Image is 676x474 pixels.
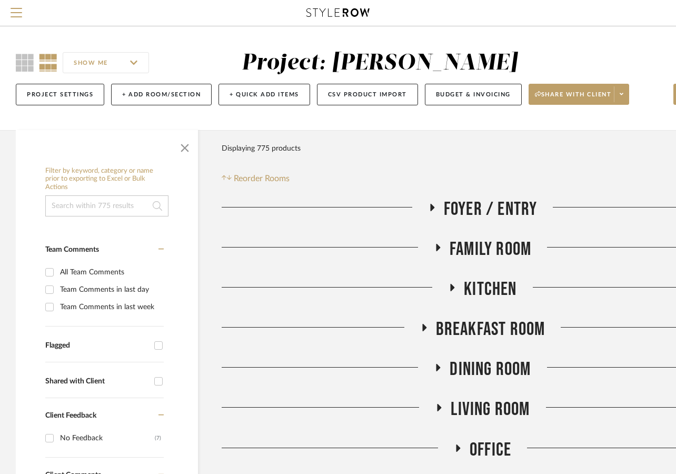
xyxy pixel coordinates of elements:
span: FOYER / ENTRY [444,198,538,221]
div: Flagged [45,341,149,350]
h6: Filter by keyword, category or name prior to exporting to Excel or Bulk Actions [45,167,168,192]
span: LIVING ROOM [451,398,530,421]
button: CSV Product Import [317,84,418,105]
div: Displaying 775 products [222,138,301,159]
div: (7) [155,430,161,447]
div: Project: [PERSON_NAME] [242,52,518,74]
div: Team Comments in last day [60,281,161,298]
span: Client Feedback [45,412,96,419]
button: Share with client [529,84,630,105]
span: Team Comments [45,246,99,253]
button: Reorder Rooms [222,172,290,185]
span: Share with client [535,91,612,106]
span: FAMILY ROOM [450,238,531,261]
button: + Quick Add Items [218,84,310,105]
span: OFFICE [470,439,511,461]
button: Close [174,135,195,156]
div: No Feedback [60,430,155,447]
button: Project Settings [16,84,104,105]
button: Budget & Invoicing [425,84,522,105]
span: KITCHEN [464,278,516,301]
div: Team Comments in last week [60,299,161,315]
div: Shared with Client [45,377,149,386]
button: + Add Room/Section [111,84,212,105]
span: BREAKFAST ROOM [436,318,545,341]
input: Search within 775 results [45,195,168,216]
div: All Team Comments [60,264,161,281]
span: Reorder Rooms [234,172,290,185]
span: DINING ROOM [450,358,531,381]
